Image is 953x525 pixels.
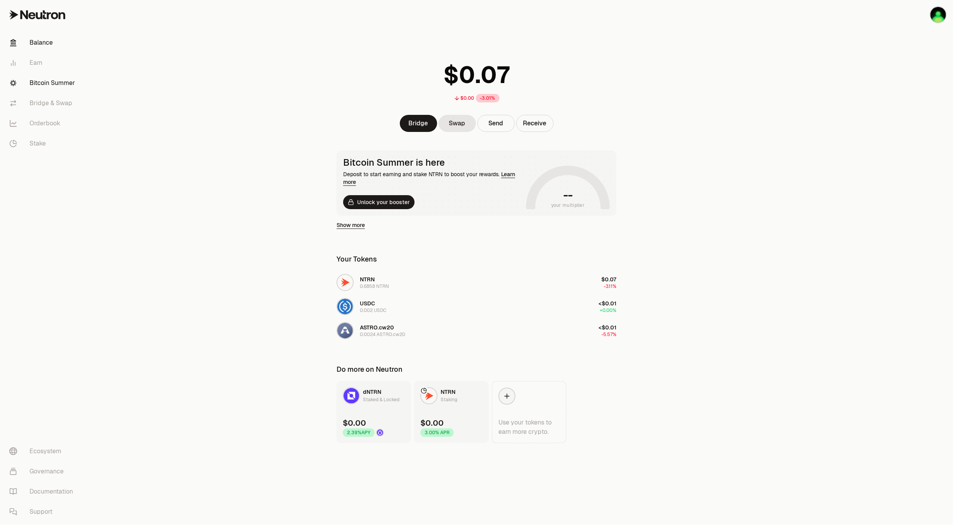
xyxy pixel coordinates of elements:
[564,189,573,201] h1: --
[343,418,366,428] div: $0.00
[3,482,84,502] a: Documentation
[360,300,375,307] span: USDC
[421,388,437,404] img: NTRN Logo
[477,115,515,132] button: Send
[3,502,84,522] a: Support
[601,276,616,283] span: $0.07
[441,396,457,404] div: Staking
[332,295,621,318] button: USDC LogoUSDC0.002 USDC<$0.01+0.00%
[414,381,489,443] a: NTRN LogoNTRNStaking$0.003.00% APR
[363,388,381,395] span: dNTRN
[343,428,375,437] div: 2.39% APY
[360,324,394,331] span: ASTRO.cw20
[360,331,405,338] div: 0.0024 ASTRO.cw20
[337,221,365,229] a: Show more
[337,254,377,265] div: Your Tokens
[337,323,353,338] img: ASTRO.cw20 Logo
[3,93,84,113] a: Bridge & Swap
[343,195,415,209] button: Unlock your booster
[332,271,621,294] button: NTRN LogoNTRN0.6858 NTRN$0.07-3.11%
[344,388,359,404] img: dNTRN Logo
[476,94,500,102] div: -3.01%
[337,275,353,290] img: NTRN Logo
[441,388,455,395] span: NTRN
[3,33,84,53] a: Balance
[604,283,616,289] span: -3.11%
[439,115,476,132] a: Swap
[600,307,616,314] span: +0.00%
[492,381,566,443] a: Use your tokens to earn more crypto.
[377,430,383,436] img: Drop
[363,396,399,404] div: Staked & Locked
[3,113,84,133] a: Orderbook
[516,115,554,132] button: Receive
[337,299,353,314] img: USDC Logo
[337,364,403,375] div: Do more on Neutron
[343,170,523,186] div: Deposit to start earning and stake NTRN to boost your rewards.
[599,324,616,331] span: <$0.01
[420,418,444,428] div: $0.00
[343,157,523,168] div: Bitcoin Summer is here
[461,95,474,101] div: $0.00
[360,283,389,289] div: 0.6858 NTRN
[601,331,616,338] span: -5.57%
[3,133,84,154] a: Stake
[930,7,946,23] img: 1 antonius
[498,418,560,437] div: Use your tokens to earn more crypto.
[360,276,375,283] span: NTRN
[551,201,585,209] span: your multiplier
[3,441,84,461] a: Ecosystem
[337,381,411,443] a: dNTRN LogodNTRNStaked & Locked$0.002.39%APYDrop
[3,461,84,482] a: Governance
[400,115,437,132] a: Bridge
[332,319,621,342] button: ASTRO.cw20 LogoASTRO.cw200.0024 ASTRO.cw20<$0.01-5.57%
[599,300,616,307] span: <$0.01
[3,53,84,73] a: Earn
[420,428,454,437] div: 3.00% APR
[3,73,84,93] a: Bitcoin Summer
[360,307,386,314] div: 0.002 USDC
